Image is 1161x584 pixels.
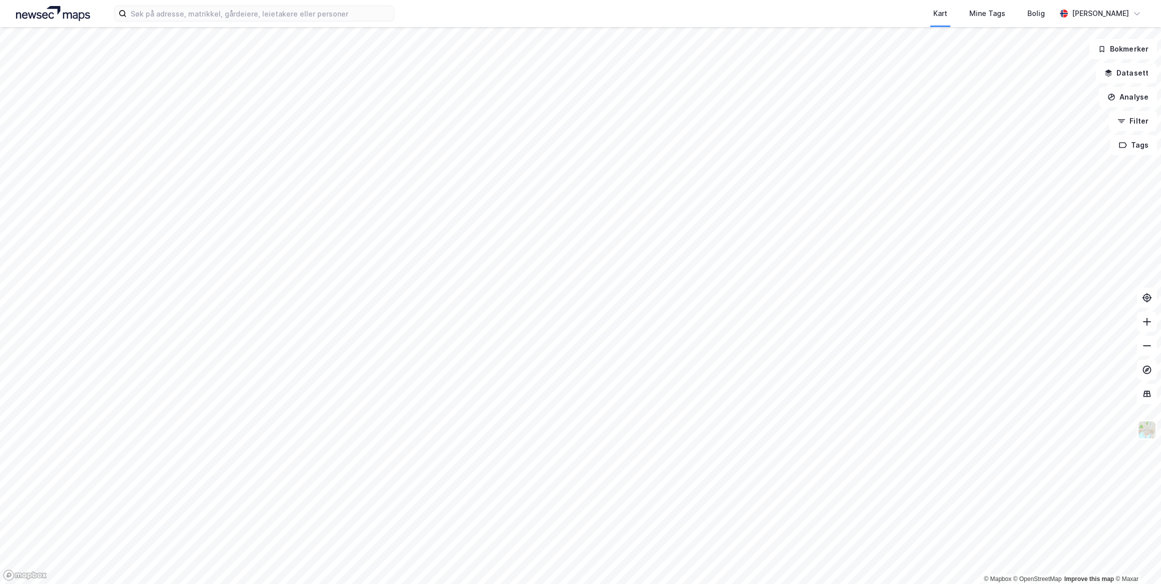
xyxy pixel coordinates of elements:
[1111,536,1161,584] div: Kontrollprogram for chat
[1089,39,1157,59] button: Bokmerker
[1099,87,1157,107] button: Analyse
[1027,8,1045,20] div: Bolig
[1137,420,1156,439] img: Z
[1064,575,1114,582] a: Improve this map
[1013,575,1062,582] a: OpenStreetMap
[1109,111,1157,131] button: Filter
[16,6,90,21] img: logo.a4113a55bc3d86da70a041830d287a7e.svg
[969,8,1005,20] div: Mine Tags
[933,8,947,20] div: Kart
[3,569,47,581] a: Mapbox homepage
[1096,63,1157,83] button: Datasett
[1111,536,1161,584] iframe: Chat Widget
[1110,135,1157,155] button: Tags
[127,6,394,21] input: Søk på adresse, matrikkel, gårdeiere, leietakere eller personer
[984,575,1011,582] a: Mapbox
[1072,8,1129,20] div: [PERSON_NAME]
